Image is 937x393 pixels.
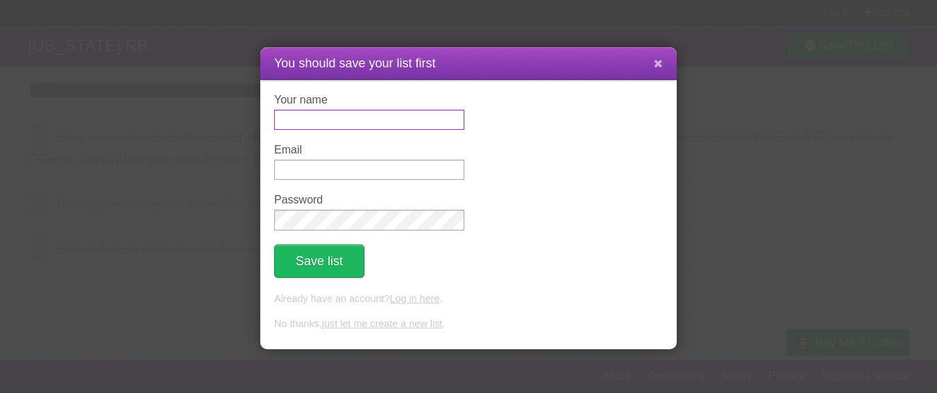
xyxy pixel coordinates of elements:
a: just let me create a new list [322,318,443,329]
label: Your name [274,94,464,106]
p: Already have an account? . [274,292,663,307]
button: Save list [274,244,364,278]
h1: You should save your list first [274,54,663,73]
p: No thanks, . [274,317,663,332]
label: Password [274,194,464,206]
label: Email [274,144,464,156]
a: Log in here [389,293,439,304]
